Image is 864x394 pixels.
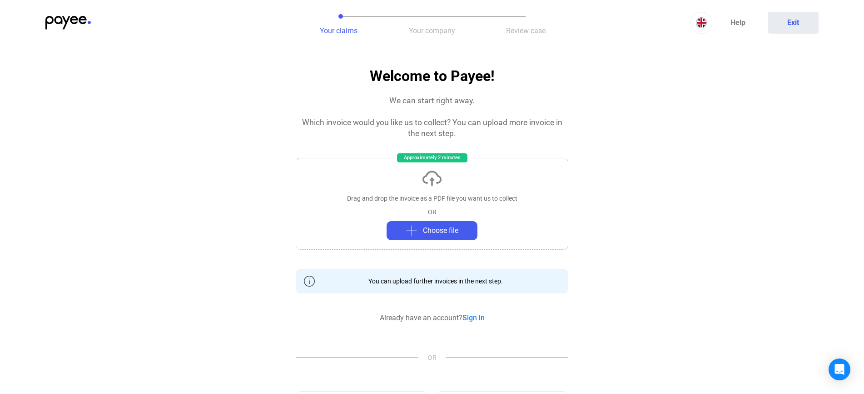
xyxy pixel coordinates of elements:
img: EN [696,17,707,28]
div: We can start right away. [389,95,475,106]
button: Exit [768,12,819,34]
div: You can upload further invoices in the next step. [362,277,503,286]
div: Already have an account? [380,313,485,323]
span: Choose file [423,225,458,236]
img: plus-grey [406,225,417,236]
button: EN [690,12,712,34]
div: OR [428,207,437,217]
a: Sign in [462,313,485,322]
h1: Welcome to Payee! [370,68,495,84]
img: upload-cloud [421,167,443,189]
span: OR [418,353,446,362]
button: plus-greyChoose file [387,221,477,240]
div: Drag and drop the invoice as a PDF file you want us to collect [347,194,517,203]
span: Your claims [320,26,358,35]
span: Review case [506,26,546,35]
div: Which invoice would you like us to collect? You can upload more invoice in the next step. [296,117,568,139]
img: payee-logo [45,16,91,30]
div: Approximately 2 minutes [397,153,467,162]
span: Your company [409,26,455,35]
a: Help [712,12,763,34]
div: Open Intercom Messenger [829,359,850,380]
img: info-grey-outline [304,276,315,287]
